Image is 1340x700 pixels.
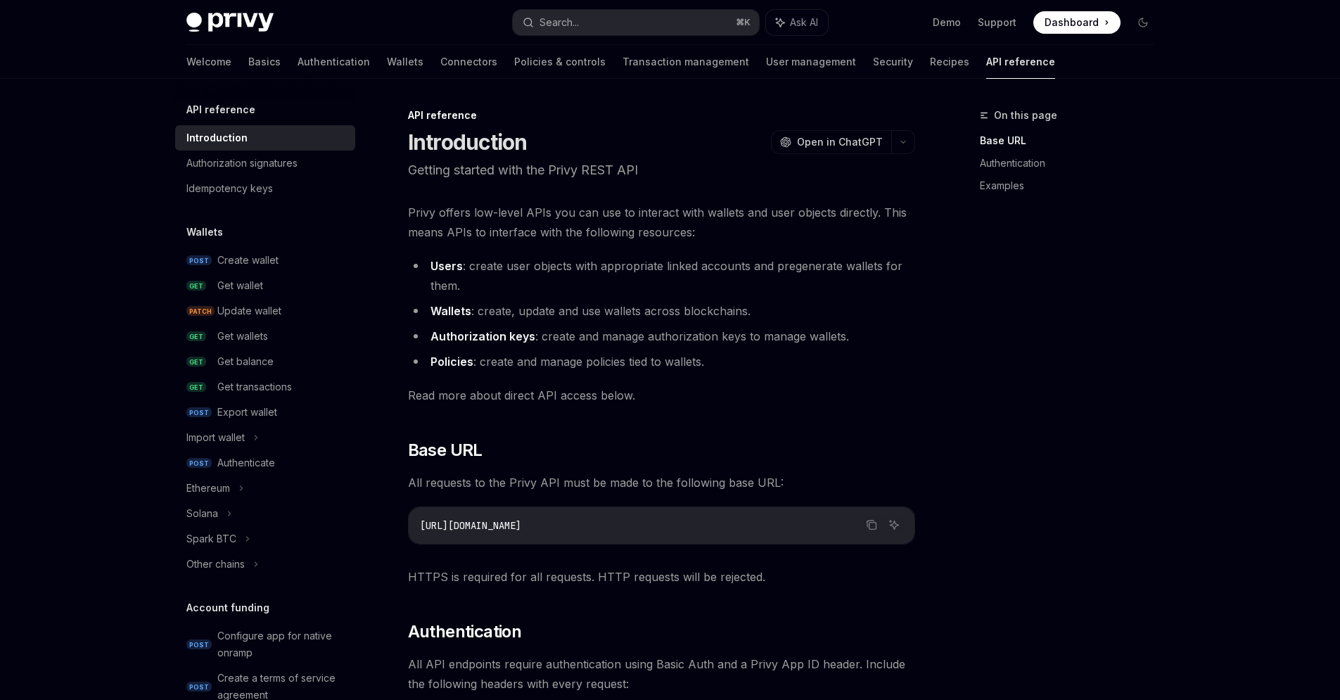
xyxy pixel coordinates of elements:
[980,129,1166,152] a: Base URL
[408,473,915,492] span: All requests to the Privy API must be made to the following base URL:
[1045,15,1099,30] span: Dashboard
[766,10,828,35] button: Ask AI
[408,567,915,587] span: HTTPS is required for all requests. HTTP requests will be rejected.
[186,480,230,497] div: Ethereum
[408,326,915,346] li: : create and manage authorization keys to manage wallets.
[408,301,915,321] li: : create, update and use wallets across blockchains.
[420,519,521,532] span: [URL][DOMAIN_NAME]
[540,14,579,31] div: Search...
[408,439,483,462] span: Base URL
[186,530,236,547] div: Spark BTC
[186,155,298,172] div: Authorization signatures
[175,273,355,298] a: GETGet wallet
[933,15,961,30] a: Demo
[408,129,528,155] h1: Introduction
[980,174,1166,197] a: Examples
[217,378,292,395] div: Get transactions
[797,135,883,149] span: Open in ChatGPT
[217,303,281,319] div: Update wallet
[175,298,355,324] a: PATCHUpdate wallet
[217,628,347,661] div: Configure app for native onramp
[408,386,915,405] span: Read more about direct API access below.
[217,353,274,370] div: Get balance
[217,454,275,471] div: Authenticate
[186,180,273,197] div: Idempotency keys
[186,556,245,573] div: Other chains
[440,45,497,79] a: Connectors
[1132,11,1154,34] button: Toggle dark mode
[175,125,355,151] a: Introduction
[175,176,355,201] a: Idempotency keys
[408,352,915,371] li: : create and manage policies tied to wallets.
[186,458,212,469] span: POST
[186,682,212,692] span: POST
[186,281,206,291] span: GET
[623,45,749,79] a: Transaction management
[186,357,206,367] span: GET
[186,101,255,118] h5: API reference
[994,107,1057,124] span: On this page
[186,129,248,146] div: Introduction
[513,10,759,35] button: Search...⌘K
[873,45,913,79] a: Security
[771,130,891,154] button: Open in ChatGPT
[862,516,881,534] button: Copy the contents from the code block
[514,45,606,79] a: Policies & controls
[248,45,281,79] a: Basics
[175,400,355,425] a: POSTExport wallet
[186,255,212,266] span: POST
[930,45,969,79] a: Recipes
[186,45,231,79] a: Welcome
[217,404,277,421] div: Export wallet
[408,654,915,694] span: All API endpoints require authentication using Basic Auth and a Privy App ID header. Include the ...
[766,45,856,79] a: User management
[186,382,206,393] span: GET
[186,407,212,418] span: POST
[186,306,215,317] span: PATCH
[186,599,269,616] h5: Account funding
[978,15,1016,30] a: Support
[408,621,522,643] span: Authentication
[175,151,355,176] a: Authorization signatures
[175,374,355,400] a: GETGet transactions
[986,45,1055,79] a: API reference
[298,45,370,79] a: Authentication
[1033,11,1121,34] a: Dashboard
[186,429,245,446] div: Import wallet
[175,324,355,349] a: GETGet wallets
[430,355,473,369] strong: Policies
[217,252,279,269] div: Create wallet
[186,639,212,650] span: POST
[408,203,915,242] span: Privy offers low-level APIs you can use to interact with wallets and user objects directly. This ...
[430,259,463,273] strong: Users
[387,45,423,79] a: Wallets
[175,623,355,666] a: POSTConfigure app for native onramp
[430,329,535,343] strong: Authorization keys
[186,505,218,522] div: Solana
[175,349,355,374] a: GETGet balance
[175,248,355,273] a: POSTCreate wallet
[217,277,263,294] div: Get wallet
[408,256,915,295] li: : create user objects with appropriate linked accounts and pregenerate wallets for them.
[217,328,268,345] div: Get wallets
[980,152,1166,174] a: Authentication
[885,516,903,534] button: Ask AI
[408,160,915,180] p: Getting started with the Privy REST API
[736,17,751,28] span: ⌘ K
[408,108,915,122] div: API reference
[186,13,274,32] img: dark logo
[790,15,818,30] span: Ask AI
[186,331,206,342] span: GET
[175,450,355,476] a: POSTAuthenticate
[186,224,223,241] h5: Wallets
[430,304,471,318] strong: Wallets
